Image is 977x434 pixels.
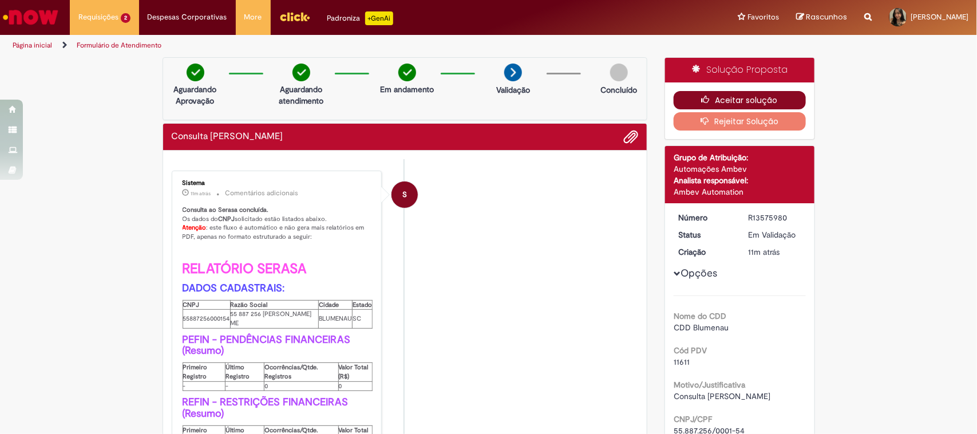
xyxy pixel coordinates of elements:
td: 55887256000154 [183,310,230,328]
div: R13575980 [749,212,802,223]
span: Despesas Corporativas [148,11,227,23]
span: [PERSON_NAME] [911,12,968,22]
div: Solução Proposta [665,58,814,82]
button: Aceitar solução [674,91,806,109]
h2: Consulta Serasa Histórico de tíquete [172,132,283,142]
div: 29/09/2025 11:05:06 [749,246,802,258]
p: Concluído [600,84,637,96]
div: System [391,182,418,208]
th: Valor Total (R$) [338,363,373,381]
div: Padroniza [327,11,393,25]
th: Primeiro Registro [183,363,226,381]
b: RELATÓRIO SERASA [183,260,307,278]
div: Grupo de Atribuição: [674,152,806,163]
td: - [183,381,226,391]
th: CNPJ [183,300,230,310]
img: ServiceNow [1,6,60,29]
img: check-circle-green.png [292,64,310,81]
td: SC [353,310,373,328]
span: 11m atrás [191,190,211,197]
span: Rascunhos [806,11,847,22]
p: Validação [496,84,530,96]
button: Rejeitar Solução [674,112,806,131]
span: More [244,11,262,23]
div: Analista responsável: [674,175,806,186]
img: check-circle-green.png [398,64,416,81]
b: Motivo/Justificativa [674,380,745,390]
button: Adicionar anexos [623,129,638,144]
th: Ocorrências/Qtde. Registros [264,363,338,381]
b: REFIN - RESTRIÇÕES FINANCEIRAS (Resumo) [183,396,351,420]
td: 0 [264,381,338,391]
a: Rascunhos [796,12,847,23]
div: Em Validação [749,229,802,240]
dt: Número [670,212,740,223]
div: Sistema [183,180,373,187]
span: S [402,181,407,208]
b: CNPJ/CPF [674,414,712,424]
dt: Criação [670,246,740,258]
th: Estado [353,300,373,310]
span: Requisições [78,11,118,23]
span: Favoritos [747,11,779,23]
td: 55 887 256 [PERSON_NAME] ME [230,310,319,328]
b: DADOS CADASTRAIS: [183,282,285,295]
time: 29/09/2025 11:05:11 [191,190,211,197]
p: +GenAi [365,11,393,25]
img: img-circle-grey.png [610,64,628,81]
b: Cód PDV [674,345,707,356]
div: Automações Ambev [674,163,806,175]
img: check-circle-green.png [187,64,204,81]
time: 29/09/2025 11:05:06 [749,247,780,257]
span: 11m atrás [749,247,780,257]
font: Atenção [183,223,207,232]
td: BLUMENAU [319,310,353,328]
a: Formulário de Atendimento [77,41,161,50]
p: Aguardando atendimento [274,84,329,106]
dt: Status [670,229,740,240]
b: Nome do CDD [674,311,726,321]
td: 0 [338,381,373,391]
ul: Trilhas de página [9,35,643,56]
small: Comentários adicionais [226,188,299,198]
th: Último Registro [226,363,264,381]
div: Ambev Automation [674,186,806,198]
p: Aguardando Aprovação [168,84,223,106]
span: CDD Blumenau [674,322,729,333]
b: Consulta ao Serasa concluída. [183,206,269,214]
th: Cidade [319,300,353,310]
th: Razão Social [230,300,319,310]
img: arrow-next.png [504,64,522,81]
span: Consulta [PERSON_NAME] [674,391,770,401]
b: CNPJ [219,215,235,223]
a: Página inicial [13,41,52,50]
td: - [226,381,264,391]
span: 11611 [674,357,690,367]
b: PEFIN - PENDÊNCIAS FINANCEIRAS (Resumo) [183,333,354,358]
span: 2 [121,13,130,23]
p: Em andamento [380,84,434,95]
img: click_logo_yellow_360x200.png [279,8,310,25]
